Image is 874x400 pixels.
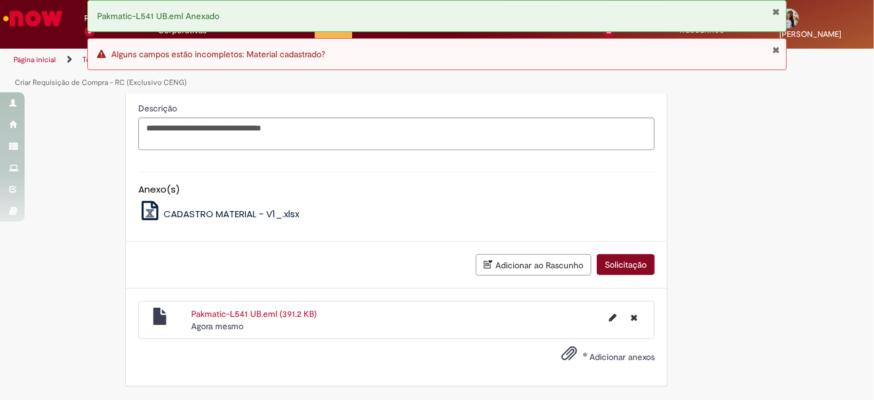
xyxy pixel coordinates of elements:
[9,49,573,94] ul: Trilhas de página
[191,321,243,332] time: 28/08/2025 08:57:38
[1,6,65,31] img: ServiceNow
[97,10,219,22] span: Pakmatic-L541 UB.eml Anexado
[191,321,243,332] span: Agora mesmo
[779,29,841,39] span: [PERSON_NAME]
[476,254,591,276] button: Adicionar ao Rascunho
[111,49,325,60] span: Alguns campos estão incompletos: Material cadastrado?
[15,78,187,87] a: Criar Requisição de Compra - RC (Exclusivo CENG)
[191,308,317,319] a: Pakmatic-L541 UB.eml (391.2 KB)
[84,26,95,37] span: 3
[623,308,645,327] button: Excluir Pakmatic-L541 UB.eml
[602,308,624,327] button: Editar nome de arquivo Pakmatic-L541 UB.eml
[84,12,127,25] span: Requisições
[163,207,299,220] span: CADASTRO MATERIAL - V1_.xlsx
[14,55,56,65] a: Página inicial
[82,55,148,65] a: Todos os Catálogos
[138,207,300,220] a: CADASTRO MATERIAL - V1_.xlsx
[772,7,780,17] button: Fechar Notificação
[772,45,780,55] button: Fechar Notificação
[589,351,655,362] span: Adicionar anexos
[138,103,179,114] span: Descrição
[138,185,655,195] h5: Anexo(s)
[558,342,580,370] button: Adicionar anexos
[138,118,655,150] textarea: Descrição
[597,254,655,275] button: Solicitação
